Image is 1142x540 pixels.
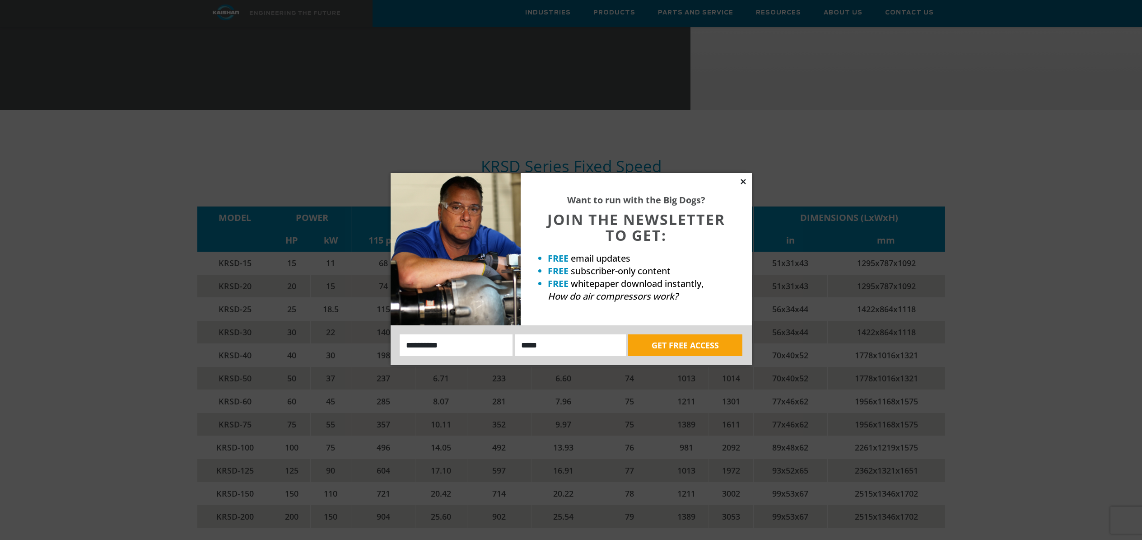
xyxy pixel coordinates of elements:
[400,334,513,356] input: Name:
[571,265,671,277] span: subscriber-only content
[548,290,678,302] em: How do air compressors work?
[548,277,569,290] strong: FREE
[571,277,704,290] span: whitepaper download instantly,
[628,334,742,356] button: GET FREE ACCESS
[567,194,705,206] strong: Want to run with the Big Dogs?
[548,252,569,264] strong: FREE
[515,334,626,356] input: Email
[547,210,725,245] span: JOIN THE NEWSLETTER TO GET:
[571,252,630,264] span: email updates
[739,178,747,186] button: Close
[548,265,569,277] strong: FREE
